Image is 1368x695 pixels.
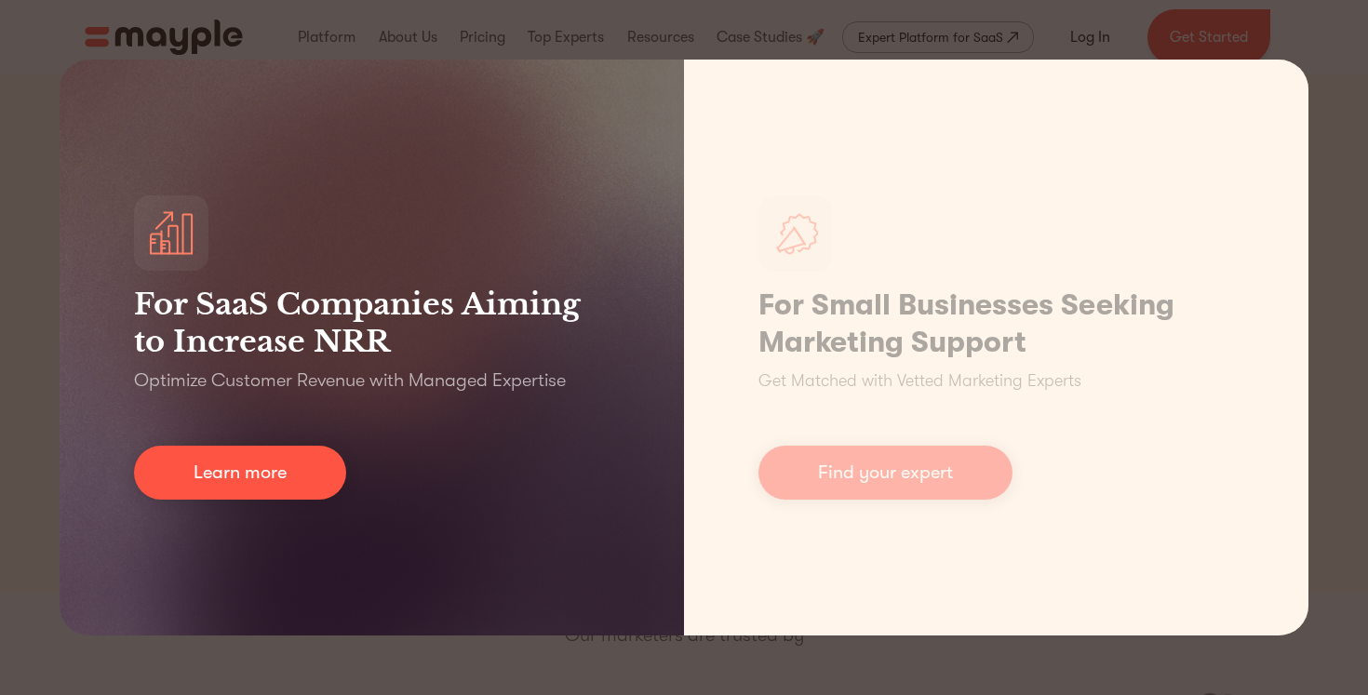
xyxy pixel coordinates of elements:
p: Optimize Customer Revenue with Managed Expertise [134,368,566,394]
p: Get Matched with Vetted Marketing Experts [758,368,1081,394]
h3: For SaaS Companies Aiming to Increase NRR [134,286,610,360]
a: Find your expert [758,446,1013,500]
a: Learn more [134,446,346,500]
h1: For Small Businesses Seeking Marketing Support [758,287,1234,361]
